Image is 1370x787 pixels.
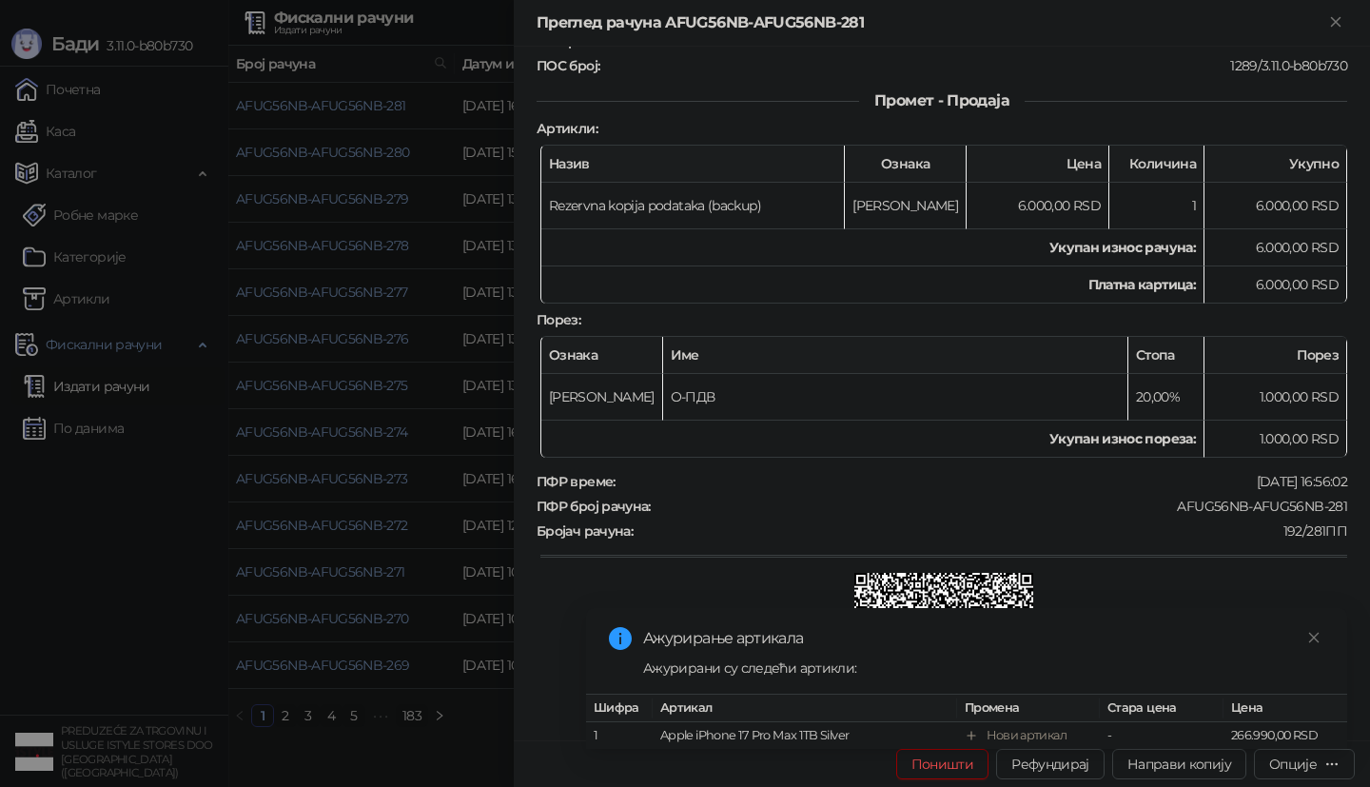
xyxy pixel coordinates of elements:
[653,722,957,750] td: Apple iPhone 17 Pro Max 1TB Silver
[1223,722,1347,750] td: 266.990,00 RSD
[537,120,597,137] strong: Артикли :
[663,374,1128,421] td: О-ПДВ
[537,57,599,74] strong: ПОС број :
[845,146,967,183] th: Ознака
[1303,627,1324,648] a: Close
[967,146,1109,183] th: Цена
[541,183,845,229] td: Rezervna kopija podataka (backup)
[609,627,632,650] span: info-circle
[1204,421,1347,458] td: 1.000,00 RSD
[586,695,653,722] th: Шифра
[1204,229,1347,266] td: 6.000,00 RSD
[541,146,845,183] th: Назив
[1088,276,1196,293] strong: Платна картица :
[537,11,1324,34] div: Преглед рачуна AFUG56NB-AFUG56NB-281
[653,498,1349,515] div: AFUG56NB-AFUG56NB-281
[617,473,1349,490] div: [DATE] 16:56:02
[601,57,1349,74] div: 1289/3.11.0-b80b730
[1324,11,1347,34] button: Close
[541,337,663,374] th: Ознака
[957,695,1100,722] th: Промена
[987,726,1067,745] div: Нови артикал
[1109,183,1204,229] td: 1
[845,183,967,229] td: [PERSON_NAME]
[653,695,957,722] th: Артикал
[537,473,616,490] strong: ПФР време :
[1128,374,1204,421] td: 20,00%
[537,311,580,328] strong: Порез :
[1100,695,1223,722] th: Стара цена
[854,573,1034,753] img: QR код
[537,522,633,540] strong: Бројач рачуна :
[1128,337,1204,374] th: Стопа
[1204,146,1347,183] th: Укупно
[1204,337,1347,374] th: Порез
[1100,722,1223,750] td: -
[537,498,651,515] strong: ПФР број рачуна :
[541,374,663,421] td: [PERSON_NAME]
[1049,239,1196,256] strong: Укупан износ рачуна :
[1204,374,1347,421] td: 1.000,00 RSD
[1204,183,1347,229] td: 6.000,00 RSD
[586,722,653,750] td: 1
[663,337,1128,374] th: Име
[967,183,1109,229] td: 6.000,00 RSD
[1307,631,1321,644] span: close
[643,627,1324,650] div: Ажурирање артикала
[1204,266,1347,304] td: 6.000,00 RSD
[643,658,1324,679] div: Ажурирани су следећи артикли:
[1109,146,1204,183] th: Количина
[635,522,1349,540] div: 192/281ПП
[1223,695,1347,722] th: Цена
[1049,430,1196,447] strong: Укупан износ пореза:
[859,91,1025,109] span: Промет - Продаја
